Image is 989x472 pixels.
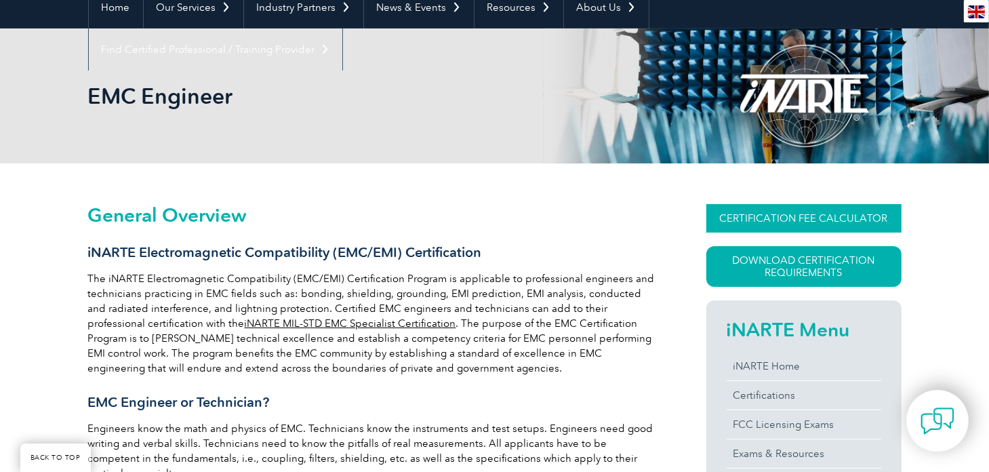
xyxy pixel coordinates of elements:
a: CERTIFICATION FEE CALCULATOR [706,204,902,233]
a: Download Certification Requirements [706,246,902,287]
h1: EMC Engineer [88,83,609,109]
img: contact-chat.png [921,404,954,438]
h2: General Overview [88,204,658,226]
a: Exams & Resources [727,439,881,468]
a: Find Certified Professional / Training Provider [89,28,342,71]
h2: iNARTE Menu [727,319,881,340]
a: Certifications [727,381,881,410]
h3: EMC Engineer or Technician? [88,394,658,411]
h3: iNARTE Electromagnetic Compatibility (EMC/EMI) Certification [88,244,658,261]
a: iNARTE Home [727,352,881,380]
p: The iNARTE Electromagnetic Compatibility (EMC/EMI) Certification Program is applicable to profess... [88,271,658,376]
a: FCC Licensing Exams [727,410,881,439]
a: BACK TO TOP [20,444,91,472]
img: en [968,5,985,18]
a: iNARTE MIL-STD EMC Specialist Certification [245,317,456,330]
